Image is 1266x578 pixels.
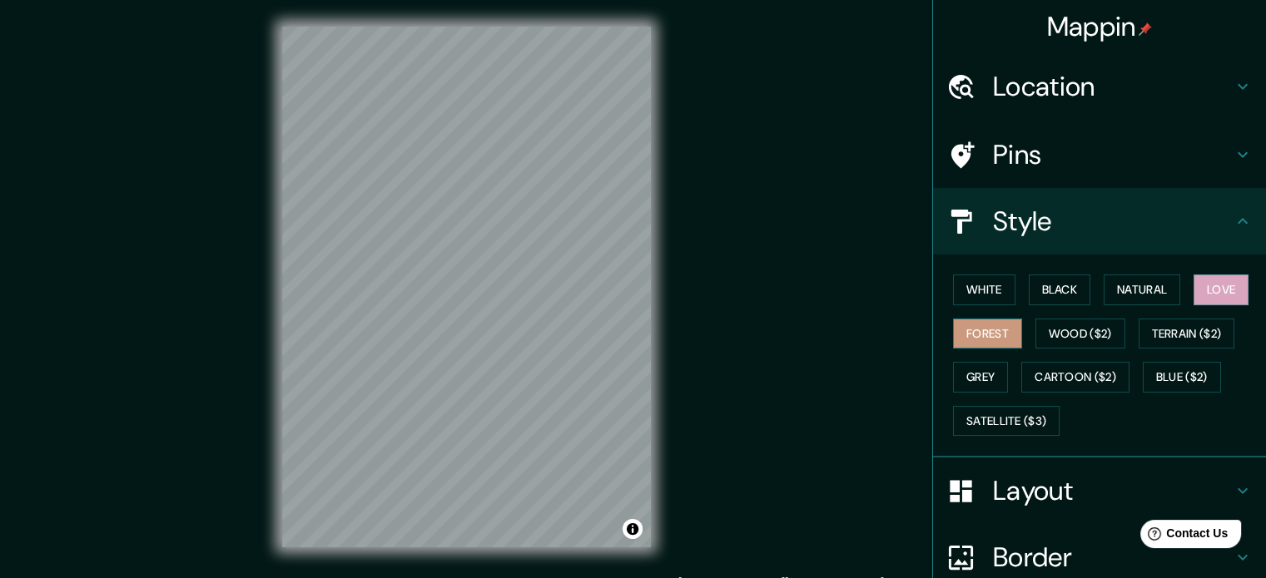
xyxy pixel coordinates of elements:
button: Forest [953,319,1022,349]
h4: Mappin [1047,10,1153,43]
button: Terrain ($2) [1139,319,1235,349]
div: Pins [933,121,1266,188]
button: Satellite ($3) [953,406,1060,437]
div: Style [933,188,1266,254]
canvas: Map [282,27,651,547]
h4: Pins [993,138,1233,171]
button: Grey [953,362,1008,393]
h4: Location [993,70,1233,103]
button: White [953,274,1015,305]
button: Love [1194,274,1249,305]
img: pin-icon.png [1139,22,1152,36]
iframe: Help widget launcher [1118,513,1248,560]
div: Layout [933,457,1266,524]
div: Location [933,53,1266,120]
button: Natural [1104,274,1180,305]
h4: Layout [993,474,1233,507]
h4: Border [993,541,1233,574]
button: Cartoon ($2) [1021,362,1129,393]
h4: Style [993,205,1233,238]
button: Wood ($2) [1035,319,1125,349]
button: Blue ($2) [1143,362,1221,393]
button: Toggle attribution [623,519,643,539]
button: Black [1029,274,1091,305]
